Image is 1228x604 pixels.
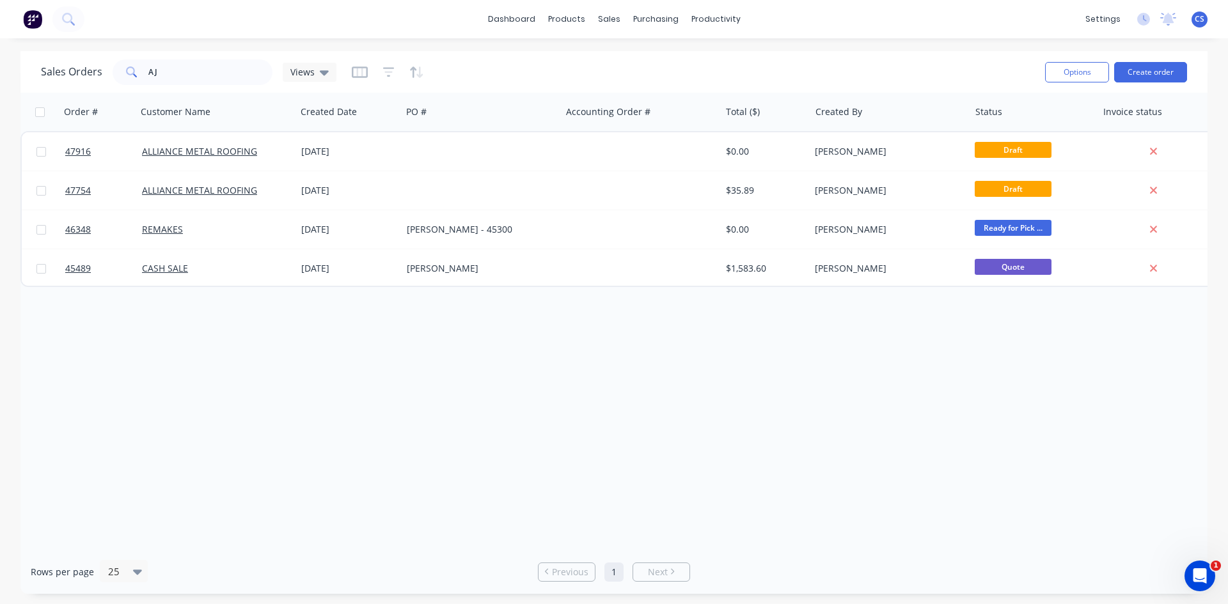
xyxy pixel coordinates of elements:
a: 47754 [65,171,142,210]
span: Draft [975,142,1051,158]
span: CS [1195,13,1204,25]
span: 47916 [65,145,91,158]
a: CASH SALE [142,262,188,274]
div: Invoice status [1103,105,1162,118]
a: 47916 [65,132,142,171]
button: Options [1045,62,1109,82]
span: 47754 [65,184,91,197]
div: purchasing [627,10,685,29]
div: [PERSON_NAME] [815,145,957,158]
div: [DATE] [301,223,397,236]
div: $35.89 [726,184,801,197]
div: Status [975,105,1002,118]
div: [DATE] [301,262,397,275]
div: [PERSON_NAME] [815,223,957,236]
ul: Pagination [533,562,695,582]
div: Created By [815,105,862,118]
div: productivity [685,10,747,29]
div: [PERSON_NAME] - 45300 [407,223,549,236]
div: $0.00 [726,145,801,158]
span: Previous [552,566,588,578]
a: dashboard [482,10,542,29]
span: Draft [975,181,1051,197]
div: [DATE] [301,184,397,197]
div: [PERSON_NAME] [815,184,957,197]
span: Rows per page [31,566,94,578]
div: products [542,10,592,29]
div: [PERSON_NAME] [815,262,957,275]
span: 45489 [65,262,91,275]
div: Customer Name [141,105,210,118]
a: 46348 [65,210,142,249]
div: sales [592,10,627,29]
div: Total ($) [726,105,760,118]
a: ALLIANCE METAL ROOFING [142,184,257,196]
input: Search... [148,59,273,85]
div: [DATE] [301,145,397,158]
img: Factory [23,10,42,29]
span: 46348 [65,223,91,236]
span: Views [290,65,315,79]
h1: Sales Orders [41,66,102,78]
div: Order # [64,105,98,118]
div: PO # [406,105,427,118]
div: Accounting Order # [566,105,650,118]
span: 1 [1211,561,1221,571]
a: Page 1 is your current page [604,562,624,582]
a: Next page [633,566,689,578]
div: $0.00 [726,223,801,236]
span: Quote [975,259,1051,275]
div: Created Date [301,105,357,118]
a: ALLIANCE METAL ROOFING [142,145,257,157]
span: Ready for Pick ... [975,220,1051,236]
a: Previous page [539,566,595,578]
button: Create order [1114,62,1187,82]
a: REMAKES [142,223,183,235]
a: 45489 [65,249,142,288]
span: Next [648,566,668,578]
iframe: Intercom live chat [1185,561,1215,591]
div: settings [1079,10,1127,29]
div: $1,583.60 [726,262,801,275]
div: [PERSON_NAME] [407,262,549,275]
